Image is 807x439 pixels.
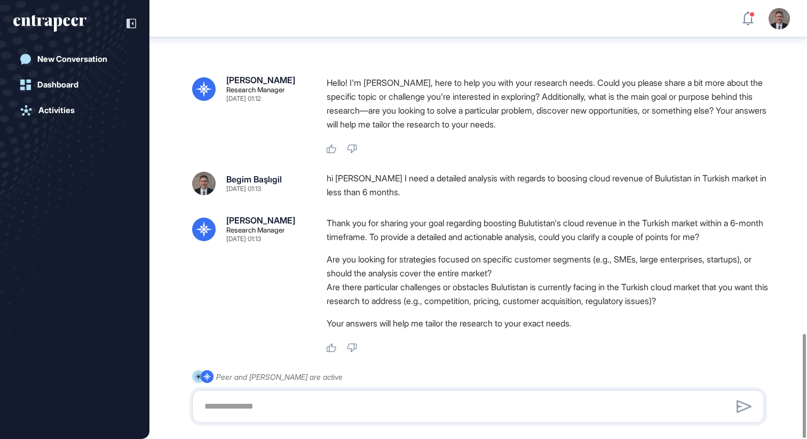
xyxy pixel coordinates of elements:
a: New Conversation [13,49,136,70]
div: [DATE] 01:13 [226,236,261,242]
a: Dashboard [13,74,136,95]
div: [PERSON_NAME] [226,216,295,225]
div: Research Manager [226,227,285,234]
a: Activities [13,100,136,121]
div: entrapeer-logo [13,15,86,32]
img: user-avatar [769,8,790,29]
div: Dashboard [37,80,78,90]
div: New Conversation [37,54,107,64]
div: [DATE] 01:13 [226,186,261,192]
p: Your answers will help me tailor the research to your exact needs. [327,316,773,330]
div: Research Manager [226,86,285,93]
li: Are there particular challenges or obstacles Bulutistan is currently facing in the Turkish cloud ... [327,280,773,308]
div: Activities [38,106,75,115]
div: Peer and [PERSON_NAME] are active [216,370,343,384]
div: [DATE] 01:12 [226,95,261,102]
li: Are you looking for strategies focused on specific customer segments (e.g., SMEs, large enterpris... [327,252,773,280]
div: hi [PERSON_NAME] I need a detailed analysis with regards to boosing cloud revenue of Bulutistan i... [327,172,773,199]
div: [PERSON_NAME] [226,76,295,84]
p: Hello! I'm [PERSON_NAME], here to help you with your research needs. Could you please share a bit... [327,76,773,131]
img: 687d581098c682c111e43969.jpeg [192,172,216,195]
div: Begim Başlıgil [226,175,282,183]
p: Thank you for sharing your goal regarding boosting Bulutistan's cloud revenue in the Turkish mark... [327,216,773,244]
